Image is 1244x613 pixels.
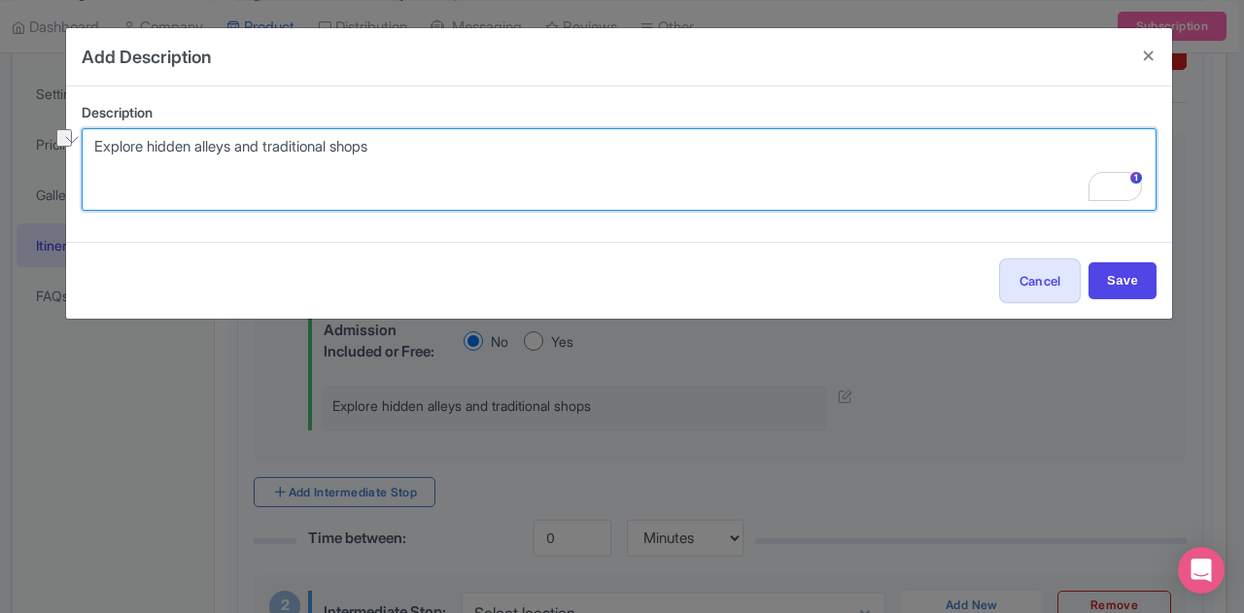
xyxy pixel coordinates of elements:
[1088,262,1157,299] input: Save
[999,258,1081,302] button: Cancel
[82,128,1157,211] textarea: To enrich screen reader interactions, please activate Accessibility in Grammarly extension settings
[1178,547,1225,594] div: Open Intercom Messenger
[1125,28,1172,84] button: Close
[82,102,1157,122] label: Description
[82,44,211,70] h4: Add Description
